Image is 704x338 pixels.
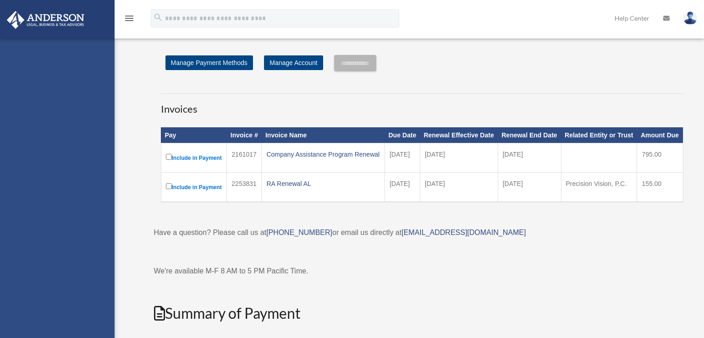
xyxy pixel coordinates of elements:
input: Include in Payment [166,183,172,189]
input: Include in Payment [166,154,172,160]
td: 155.00 [637,172,683,202]
a: [PHONE_NUMBER] [266,229,332,236]
th: Renewal Effective Date [420,127,498,143]
td: [DATE] [385,172,420,202]
td: 2161017 [227,143,262,172]
p: We're available M-F 8 AM to 5 PM Pacific Time. [154,265,690,278]
td: [DATE] [420,143,498,172]
i: menu [124,13,135,24]
a: menu [124,16,135,24]
h2: Summary of Payment [154,303,690,324]
td: 795.00 [637,143,683,172]
p: Have a question? Please call us at or email us directly at [154,226,690,239]
th: Related Entity or Trust [561,127,637,143]
h3: Invoices [161,93,683,116]
a: Manage Payment Methods [165,55,253,70]
th: Amount Due [637,127,683,143]
td: Precision Vision, P.C. [561,172,637,202]
th: Pay [161,127,227,143]
td: [DATE] [498,143,561,172]
a: Manage Account [264,55,323,70]
th: Due Date [385,127,420,143]
div: Company Assistance Program Renewal [266,148,380,161]
img: User Pic [683,11,697,25]
td: 2253831 [227,172,262,202]
th: Renewal End Date [498,127,561,143]
th: Invoice # [227,127,262,143]
div: RA Renewal AL [266,177,380,190]
td: [DATE] [420,172,498,202]
label: Include in Payment [166,152,222,164]
td: [DATE] [498,172,561,202]
img: Anderson Advisors Platinum Portal [4,11,87,29]
th: Invoice Name [262,127,385,143]
label: Include in Payment [166,181,222,193]
a: [EMAIL_ADDRESS][DOMAIN_NAME] [401,229,526,236]
td: [DATE] [385,143,420,172]
i: search [153,12,163,22]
